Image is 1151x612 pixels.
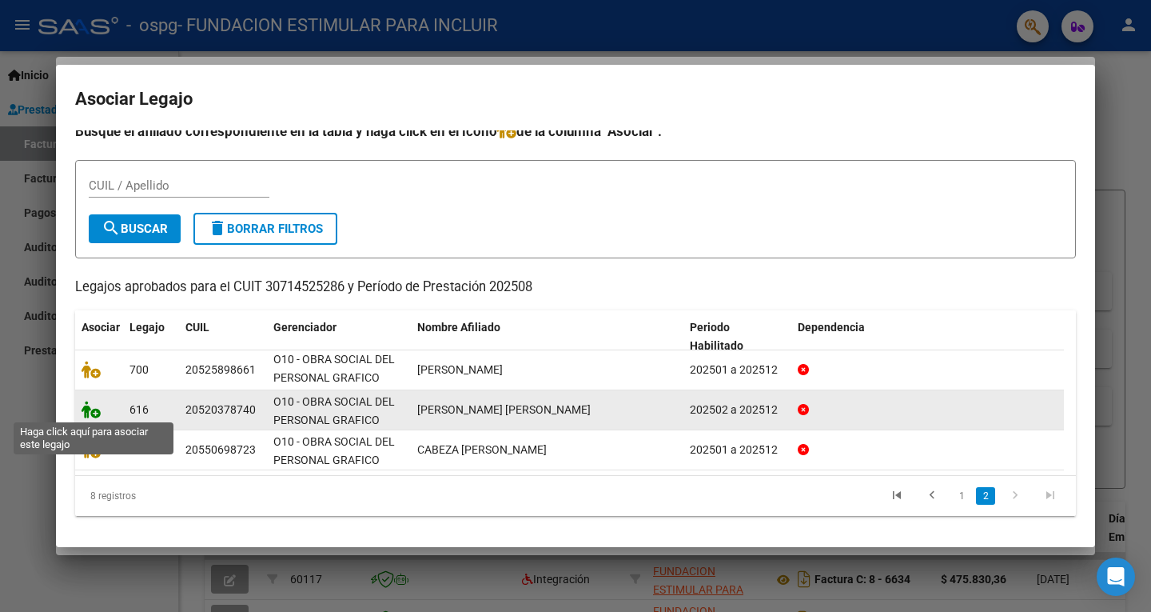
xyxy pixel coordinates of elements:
span: Legajo [129,321,165,334]
button: Borrar Filtros [193,213,337,245]
span: BENITEZ BENJAMIN BAUTISTA [417,403,591,416]
a: go to last page [1035,487,1065,505]
span: CABEZA JAVIER [417,443,547,456]
li: page 1 [950,482,974,510]
span: Periodo Habilitado [690,321,743,352]
div: Open Intercom Messenger [1097,558,1135,596]
div: 202502 a 202512 [690,401,785,419]
span: 616 [129,403,149,416]
span: ROLDAN SANTINO LIHUE [417,363,503,376]
mat-icon: search [102,218,121,238]
div: 8 registros [75,476,273,516]
span: O10 - OBRA SOCIAL DEL PERSONAL GRAFICO [273,435,395,466]
datatable-header-cell: Periodo Habilitado [683,310,791,363]
span: Gerenciador [273,321,337,334]
p: Legajos aprobados para el CUIT 30714525286 y Período de Prestación 202508 [75,278,1076,298]
span: 700 [129,363,149,376]
datatable-header-cell: CUIL [179,310,267,363]
h4: Busque el afiliado correspondiente en la tabla y haga click en el ícono de la columna "Asociar". [75,121,1076,142]
h2: Asociar Legajo [75,84,1076,114]
a: go to next page [1000,487,1030,505]
span: 542 [129,443,149,456]
span: Buscar [102,222,168,236]
a: go to previous page [917,487,947,505]
datatable-header-cell: Nombre Afiliado [411,310,683,363]
div: 20520378740 [185,401,256,419]
button: Buscar [89,214,181,243]
datatable-header-cell: Legajo [123,310,179,363]
datatable-header-cell: Asociar [75,310,123,363]
a: go to first page [882,487,912,505]
datatable-header-cell: Gerenciador [267,310,411,363]
span: Dependencia [798,321,865,334]
span: Asociar [82,321,120,334]
mat-icon: delete [208,218,227,238]
span: Nombre Afiliado [417,321,500,334]
span: O10 - OBRA SOCIAL DEL PERSONAL GRAFICO [273,395,395,426]
a: 2 [976,487,995,505]
li: page 2 [974,482,998,510]
div: 20550698723 [185,441,256,459]
span: O10 - OBRA SOCIAL DEL PERSONAL GRAFICO [273,353,395,384]
div: 202501 a 202512 [690,441,785,459]
div: 20525898661 [185,361,256,379]
a: 1 [952,487,971,505]
span: Borrar Filtros [208,222,323,236]
datatable-header-cell: Dependencia [791,310,1064,363]
div: 202501 a 202512 [690,361,785,379]
span: CUIL [185,321,209,334]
